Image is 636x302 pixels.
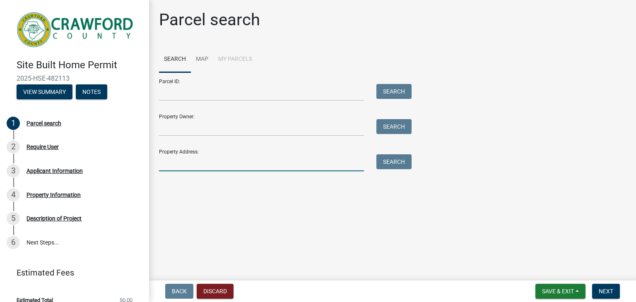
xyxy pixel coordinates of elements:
[7,117,20,130] div: 1
[7,164,20,177] div: 3
[17,84,72,99] button: View Summary
[26,144,59,150] div: Require User
[159,10,260,30] h1: Parcel search
[7,236,20,249] div: 6
[7,188,20,201] div: 4
[7,140,20,153] div: 2
[535,284,585,299] button: Save & Exit
[172,288,187,295] span: Back
[7,212,20,225] div: 5
[159,46,191,73] a: Search
[26,216,82,221] div: Description of Project
[599,288,613,295] span: Next
[26,192,81,198] div: Property Information
[376,119,412,134] button: Search
[26,168,83,174] div: Applicant Information
[191,46,213,73] a: Map
[376,84,412,99] button: Search
[17,9,136,50] img: Crawford County, Georgia
[376,154,412,169] button: Search
[542,288,574,295] span: Save & Exit
[165,284,193,299] button: Back
[7,264,136,281] a: Estimated Fees
[17,89,72,96] wm-modal-confirm: Summary
[197,284,234,299] button: Discard
[17,74,132,82] span: 2025-HSE-482113
[26,120,61,126] div: Parcel search
[76,89,107,96] wm-modal-confirm: Notes
[76,84,107,99] button: Notes
[592,284,620,299] button: Next
[17,59,142,71] h4: Site Built Home Permit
